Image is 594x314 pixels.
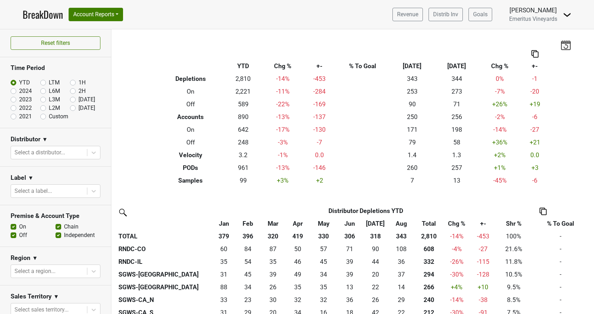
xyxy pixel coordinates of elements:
[531,255,590,268] td: -
[496,230,531,243] td: 100%
[416,257,442,266] div: 332
[388,294,414,306] td: 28.5
[337,281,362,294] td: 13.334
[450,233,464,240] span: -14%
[157,149,225,161] th: Velocity
[338,244,361,254] div: 71
[263,295,283,304] div: 30
[263,283,283,292] div: 26
[157,123,225,136] th: On
[338,270,361,279] div: 39
[435,161,479,174] td: 257
[443,217,470,230] th: Chg %: activate to sort column ascending
[11,293,52,300] h3: Sales Territory
[313,295,335,304] div: 32
[285,230,311,243] th: 419
[262,60,304,72] th: Chg %
[261,268,285,281] td: 38.917
[435,60,479,72] th: [DATE]
[521,161,549,174] td: +3
[19,87,32,95] label: 2024
[521,174,549,187] td: -6
[390,136,435,149] td: 79
[225,161,262,174] td: 961
[212,281,235,294] td: 87.667
[563,11,571,19] img: Dropdown Menu
[388,230,414,243] th: 343
[287,257,309,266] div: 46
[235,268,261,281] td: 45.252
[416,244,442,254] div: 608
[11,254,30,262] h3: Region
[479,85,521,98] td: -7 %
[468,8,492,21] a: Goals
[443,281,470,294] td: +4 %
[362,217,388,230] th: Jul: activate to sort column ascending
[362,243,388,255] td: 90.4
[262,136,304,149] td: -3 %
[212,243,235,255] td: 60.25
[496,255,531,268] td: 11.8%
[285,217,311,230] th: Apr: activate to sort column ascending
[285,243,311,255] td: 50.167
[261,255,285,268] td: 34.5
[261,217,285,230] th: Mar: activate to sort column ascending
[388,217,414,230] th: Aug: activate to sort column ascending
[285,255,311,268] td: 45.834
[388,255,414,268] td: 36.4
[364,270,387,279] div: 20
[479,123,521,136] td: -14 %
[435,149,479,161] td: 1.3
[311,217,337,230] th: May: activate to sort column ascending
[443,243,470,255] td: -4 %
[531,294,590,306] td: -
[390,111,435,123] td: 250
[390,257,413,266] div: 36
[304,98,336,111] td: -169
[157,161,225,174] th: PODs
[521,123,549,136] td: -27
[11,136,40,143] h3: Distributor
[337,243,362,255] td: 71.25
[388,243,414,255] td: 107.5
[364,283,387,292] div: 22
[235,294,261,306] td: 22.917
[237,295,260,304] div: 23
[263,244,283,254] div: 87
[313,270,335,279] div: 34
[287,244,309,254] div: 50
[414,255,443,268] th: 332.484
[214,283,233,292] div: 88
[117,294,212,306] th: SGWS-CA_N
[117,230,212,243] th: TOTAL
[390,244,413,254] div: 108
[414,268,443,281] th: 294.090
[496,217,531,230] th: Shr %: activate to sort column ascending
[390,60,435,72] th: [DATE]
[472,244,495,254] div: -27
[414,243,443,255] th: 607.816
[472,295,495,304] div: -38
[304,123,336,136] td: -130
[414,294,443,306] th: 239.667
[117,255,212,268] th: RNDC-IL
[212,230,235,243] th: 379
[42,135,48,144] span: ▼
[479,136,521,149] td: +36 %
[390,283,413,292] div: 14
[392,8,423,21] a: Revenue
[338,283,361,292] div: 13
[285,294,311,306] td: 32
[304,136,336,149] td: -7
[336,60,390,72] th: % To Goal
[212,255,235,268] td: 34.5
[337,217,362,230] th: Jun: activate to sort column ascending
[414,217,443,230] th: Total: activate to sort column ascending
[262,174,304,187] td: +3 %
[479,174,521,187] td: -45 %
[225,174,262,187] td: 99
[390,123,435,136] td: 171
[235,230,261,243] th: 396
[19,231,27,239] label: Off
[237,257,260,266] div: 54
